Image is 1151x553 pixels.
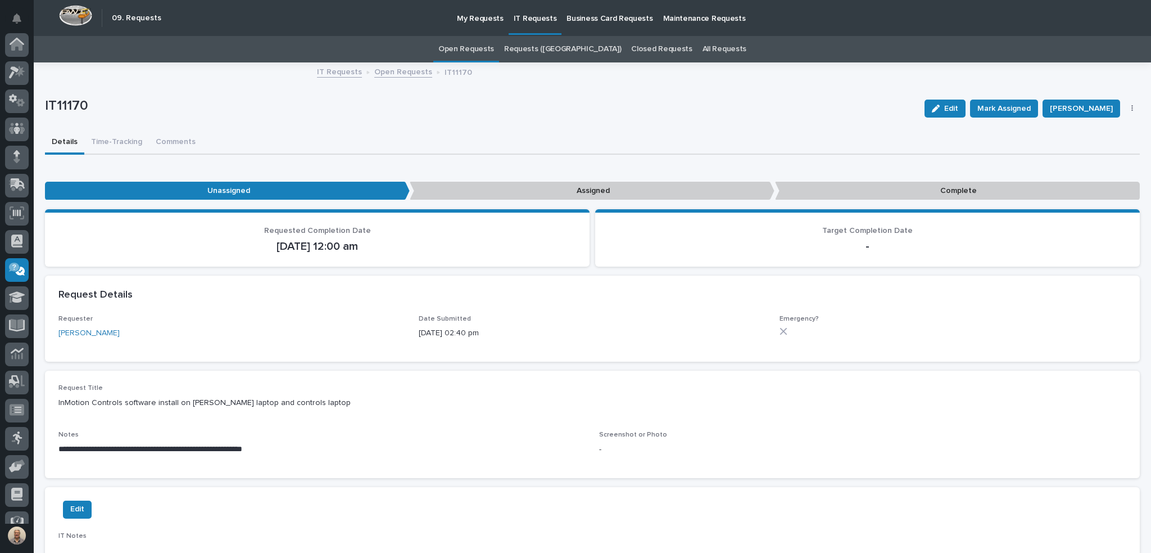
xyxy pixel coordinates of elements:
[58,240,576,253] p: [DATE] 12:00 am
[58,316,93,322] span: Requester
[14,14,29,32] div: Notifications
[419,316,471,322] span: Date Submitted
[944,104,958,114] span: Edit
[70,502,84,516] span: Edit
[58,431,79,438] span: Notes
[780,316,819,322] span: Emergency?
[58,385,103,392] span: Request Title
[925,100,966,118] button: Edit
[45,131,84,155] button: Details
[58,397,1126,409] p: InMotion Controls software install on [PERSON_NAME] laptop and controls laptop
[599,444,1126,456] p: -
[504,36,621,62] a: Requests ([GEOGRAPHIC_DATA])
[599,431,667,438] span: Screenshot or Photo
[410,182,774,200] p: Assigned
[445,65,472,78] p: IT11170
[775,182,1140,200] p: Complete
[58,533,87,539] span: IT Notes
[631,36,692,62] a: Closed Requests
[703,36,746,62] a: All Requests
[45,98,916,114] p: IT11170
[419,327,765,339] p: [DATE] 02:40 pm
[374,65,432,78] a: Open Requests
[977,102,1031,115] span: Mark Assigned
[1050,102,1113,115] span: [PERSON_NAME]
[317,65,362,78] a: IT Requests
[63,501,92,519] button: Edit
[970,100,1038,118] button: Mark Assigned
[149,131,202,155] button: Comments
[84,131,149,155] button: Time-Tracking
[5,7,29,30] button: Notifications
[822,227,913,235] span: Target Completion Date
[45,182,410,200] p: Unassigned
[59,5,92,26] img: Workspace Logo
[5,524,29,547] button: users-avatar
[1043,100,1120,118] button: [PERSON_NAME]
[264,227,371,235] span: Requested Completion Date
[58,289,133,302] h2: Request Details
[58,327,120,339] a: [PERSON_NAME]
[609,240,1126,253] p: -
[438,36,494,62] a: Open Requests
[112,14,161,23] h2: 09. Requests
